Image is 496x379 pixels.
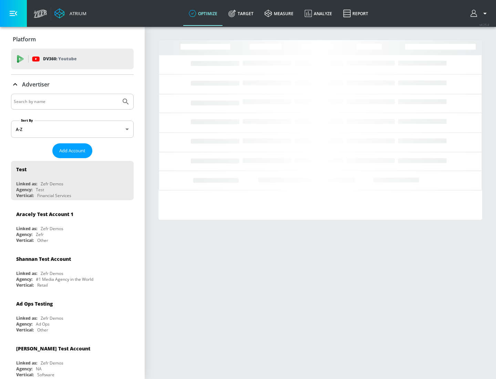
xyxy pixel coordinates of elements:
[11,250,134,290] div: Shannan Test AccountLinked as:Zefr DemosAgency:#1 Media Agency in the WorldVertical:Retail
[36,232,44,237] div: Zefr
[11,206,134,245] div: Aracely Test Account 1Linked as:Zefr DemosAgency:ZefrVertical:Other
[43,55,76,63] p: DV360:
[16,345,90,352] div: [PERSON_NAME] Test Account
[22,81,50,88] p: Advertiser
[183,1,223,26] a: optimize
[59,147,85,155] span: Add Account
[37,372,54,378] div: Software
[41,315,63,321] div: Zefr Demos
[16,256,71,262] div: Shannan Test Account
[67,10,86,17] div: Atrium
[11,121,134,138] div: A-Z
[338,1,374,26] a: Report
[16,315,37,321] div: Linked as:
[11,295,134,335] div: Ad Ops TestingLinked as:Zefr DemosAgency:Ad OpsVertical:Other
[36,366,42,372] div: NA
[16,211,73,217] div: Aracely Test Account 1
[37,327,48,333] div: Other
[36,276,93,282] div: #1 Media Agency in the World
[16,327,34,333] div: Vertical:
[479,23,489,27] span: v 4.25.4
[13,35,36,43] p: Platform
[16,282,34,288] div: Vertical:
[37,193,71,198] div: Financial Services
[11,30,134,49] div: Platform
[16,366,32,372] div: Agency:
[16,193,34,198] div: Vertical:
[16,372,34,378] div: Vertical:
[299,1,338,26] a: Analyze
[16,270,37,276] div: Linked as:
[16,300,53,307] div: Ad Ops Testing
[58,55,76,62] p: Youtube
[11,161,134,200] div: TestLinked as:Zefr DemosAgency:TestVertical:Financial Services
[20,118,34,123] label: Sort By
[41,270,63,276] div: Zefr Demos
[41,226,63,232] div: Zefr Demos
[52,143,92,158] button: Add Account
[37,282,48,288] div: Retail
[16,232,32,237] div: Agency:
[16,181,37,187] div: Linked as:
[16,226,37,232] div: Linked as:
[16,237,34,243] div: Vertical:
[259,1,299,26] a: measure
[36,187,44,193] div: Test
[36,321,50,327] div: Ad Ops
[16,187,32,193] div: Agency:
[14,97,118,106] input: Search by name
[41,181,63,187] div: Zefr Demos
[11,75,134,94] div: Advertiser
[41,360,63,366] div: Zefr Demos
[54,8,86,19] a: Atrium
[16,276,32,282] div: Agency:
[16,321,32,327] div: Agency:
[37,237,48,243] div: Other
[16,360,37,366] div: Linked as:
[16,166,27,173] div: Test
[223,1,259,26] a: Target
[11,49,134,69] div: DV360: Youtube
